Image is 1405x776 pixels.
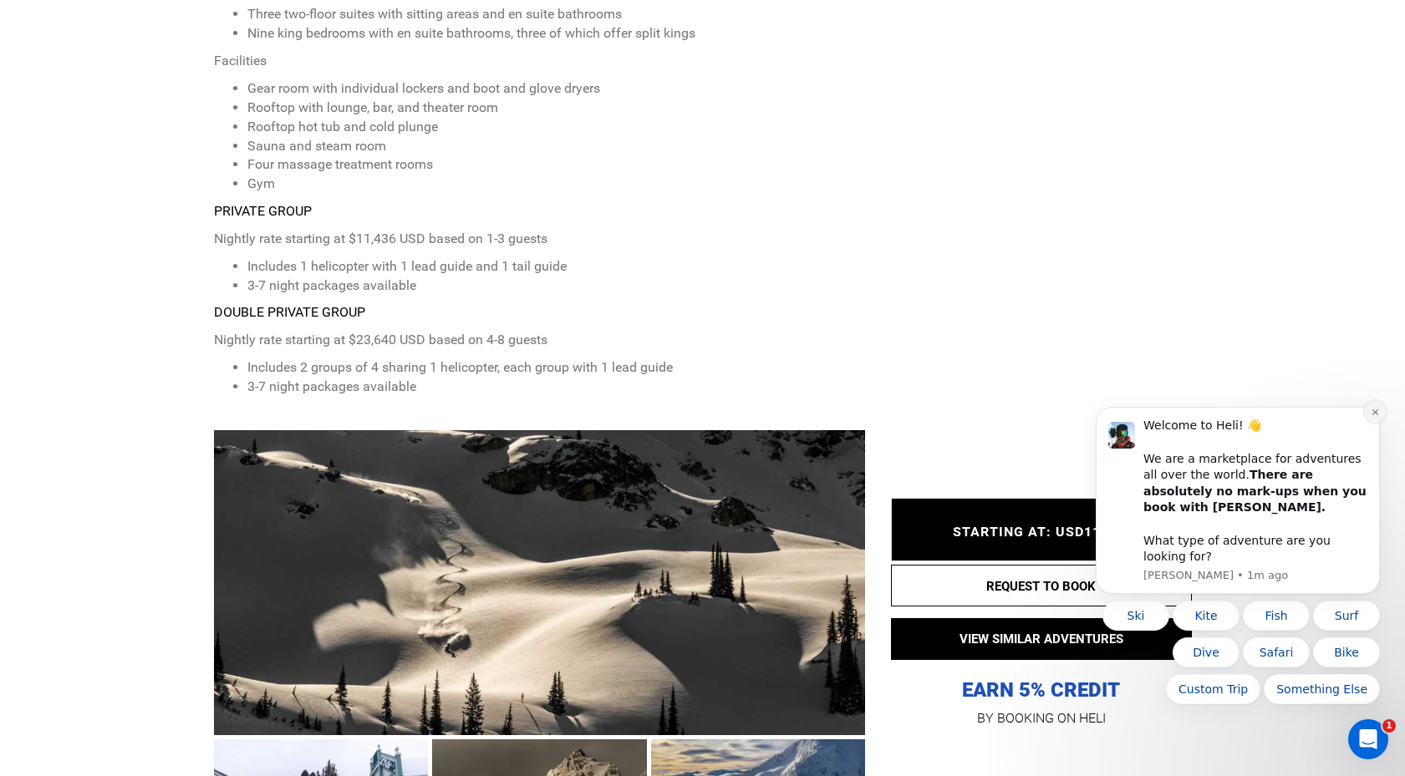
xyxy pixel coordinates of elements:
[891,510,1192,703] p: EARN 5% CREDIT
[247,24,866,43] li: Nine king bedrooms with en suite bathrooms, three of which offer split kings
[891,565,1192,606] button: REQUEST TO BOOK
[247,175,866,194] li: Gym
[247,378,866,397] li: 3-7 night packages available
[214,304,365,320] strong: DOUBLE PRIVATE GROUP
[214,203,312,219] strong: PRIVATE GROUP
[247,137,866,156] li: Sauna and steam room
[953,524,1130,540] span: STARTING AT: USD11,436
[214,331,866,350] p: Nightly rate starting at $23,640 USD based on 4-8 guests
[247,358,866,378] li: Includes 2 groups of 4 sharing 1 helicopter, each group with 1 lead guide
[1348,719,1388,759] iframe: Intercom live chat
[247,5,866,24] li: Three two-floor suites with sitting areas and en suite bathrooms
[247,79,866,99] li: Gear room with individual lockers and boot and glove dryers
[247,276,866,296] li: 3-7 night packages available
[891,707,1192,730] p: BY BOOKING ON HELI
[214,52,866,71] p: Facilities
[247,99,866,118] li: Rooftop with lounge, bar, and theater room
[1382,719,1396,733] span: 1
[1071,295,1405,731] iframe: Intercom notifications message
[247,118,866,137] li: Rooftop hot tub and cold plunge
[891,618,1192,660] button: VIEW SIMILAR ADVENTURES
[247,155,866,175] li: Four massage treatment rooms
[247,257,866,276] li: Includes 1 helicopter with 1 lead guide and 1 tail guide
[214,230,866,249] p: Nightly rate starting at $11,436 USD based on 1-3 guests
